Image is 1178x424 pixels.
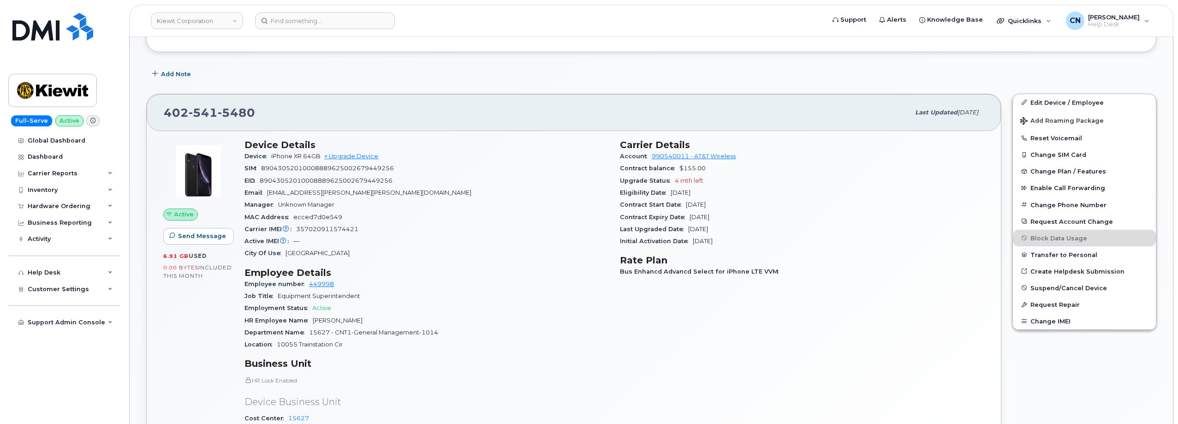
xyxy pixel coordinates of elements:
span: 89043052010008889625002679449256 [261,165,394,172]
h3: Device Details [244,139,609,150]
span: Carrier IMEI [244,226,296,233]
span: Account [620,153,652,160]
button: Change Phone Number [1013,197,1156,213]
button: Request Account Change [1013,213,1156,230]
span: Suspend/Cancel Device [1030,284,1107,291]
span: Manager [244,201,278,208]
span: Send Message [178,232,226,240]
button: Add Roaming Package [1013,111,1156,130]
span: Initial Activation Date [620,238,693,245]
h3: Rate Plan [620,255,984,266]
button: Reset Voicemail [1013,130,1156,146]
span: [DATE] [958,109,978,116]
button: Block Data Usage [1013,230,1156,246]
span: Last Upgraded Date [620,226,688,233]
button: Send Message [163,228,234,245]
span: Contract Start Date [620,201,686,208]
span: [PERSON_NAME] [313,317,363,324]
span: EID [244,177,260,184]
span: Bus Enhancd Advancd Select for iPhone LTE VVM [620,268,783,275]
span: Upgrade Status [620,177,675,184]
span: — [293,238,299,245]
a: Support [826,11,873,29]
button: Change SIM Card [1013,146,1156,163]
span: HR Employee Name [244,317,313,324]
h3: Employee Details [244,267,609,278]
span: SIM [244,165,261,172]
span: 10055 Trainstation Cir [277,341,343,348]
a: 990540011 - AT&T Wireless [652,153,736,160]
span: MAC Address [244,214,293,221]
span: 402 [164,106,255,119]
span: Eligibility Date [620,189,671,196]
span: Device [244,153,271,160]
span: 4 mth left [675,177,703,184]
a: 449998 [309,281,334,287]
span: Knowledge Base [927,15,983,24]
span: [PERSON_NAME] [1088,13,1140,21]
button: Add Note [146,66,199,83]
span: used [189,252,207,259]
span: [EMAIL_ADDRESS][PERSON_NAME][PERSON_NAME][DOMAIN_NAME] [267,189,471,196]
span: [DATE] [671,189,690,196]
a: Knowledge Base [913,11,989,29]
a: Create Helpdesk Submission [1013,263,1156,280]
img: image20231002-3703462-u8y6nc.jpeg [171,144,226,199]
span: Job Title [244,293,278,299]
span: [DATE] [686,201,706,208]
span: [DATE] [693,238,713,245]
span: Active [174,210,194,219]
span: 6.91 GB [163,253,189,259]
span: Unknown Manager [278,201,334,208]
iframe: Messenger Launcher [1138,384,1171,417]
span: Location [244,341,277,348]
span: [DATE] [690,214,709,221]
span: Cost Center [244,415,288,422]
span: Support [840,15,866,24]
span: Quicklinks [1008,17,1041,24]
span: ecced7d0e549 [293,214,342,221]
span: Active [312,305,331,311]
a: Kiewit Corporation [151,12,243,29]
span: Department Name [244,329,309,336]
span: Active IMEI [244,238,293,245]
span: $155.00 [679,165,706,172]
span: 5480 [218,106,255,119]
span: Help Desk [1088,21,1140,28]
div: Connor Nguyen [1059,12,1156,30]
span: Add Roaming Package [1020,117,1104,126]
span: 89043052010008889625002679449256 [260,177,393,184]
button: Change Plan / Features [1013,163,1156,179]
span: Equipment Superintendent [278,293,360,299]
span: Enable Call Forwarding [1030,185,1105,191]
span: Contract balance [620,165,679,172]
button: Change IMEI [1013,313,1156,329]
button: Request Repair [1013,296,1156,313]
a: Alerts [873,11,913,29]
span: Contract Expiry Date [620,214,690,221]
span: [GEOGRAPHIC_DATA] [286,250,350,257]
span: Alerts [887,15,906,24]
span: 541 [189,106,218,119]
span: Last updated [915,109,958,116]
h3: Carrier Details [620,139,984,150]
span: Employment Status [244,305,312,311]
input: Find something... [255,12,395,29]
div: Quicklinks [990,12,1058,30]
span: 357020911574421 [296,226,358,233]
span: Email [244,189,267,196]
button: Transfer to Personal [1013,246,1156,263]
span: Employee number [244,281,309,287]
p: Device Business Unit [244,395,609,409]
a: 15627 [288,415,309,422]
button: Enable Call Forwarding [1013,179,1156,196]
span: 0.00 Bytes [163,264,198,271]
a: + Upgrade Device [324,153,378,160]
p: HR Lock Enabled [244,376,609,384]
h3: Business Unit [244,358,609,369]
span: City Of Use [244,250,286,257]
span: [DATE] [688,226,708,233]
span: Add Note [161,70,191,78]
span: iPhone XR 64GB [271,153,321,160]
span: Change Plan / Features [1030,168,1106,175]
